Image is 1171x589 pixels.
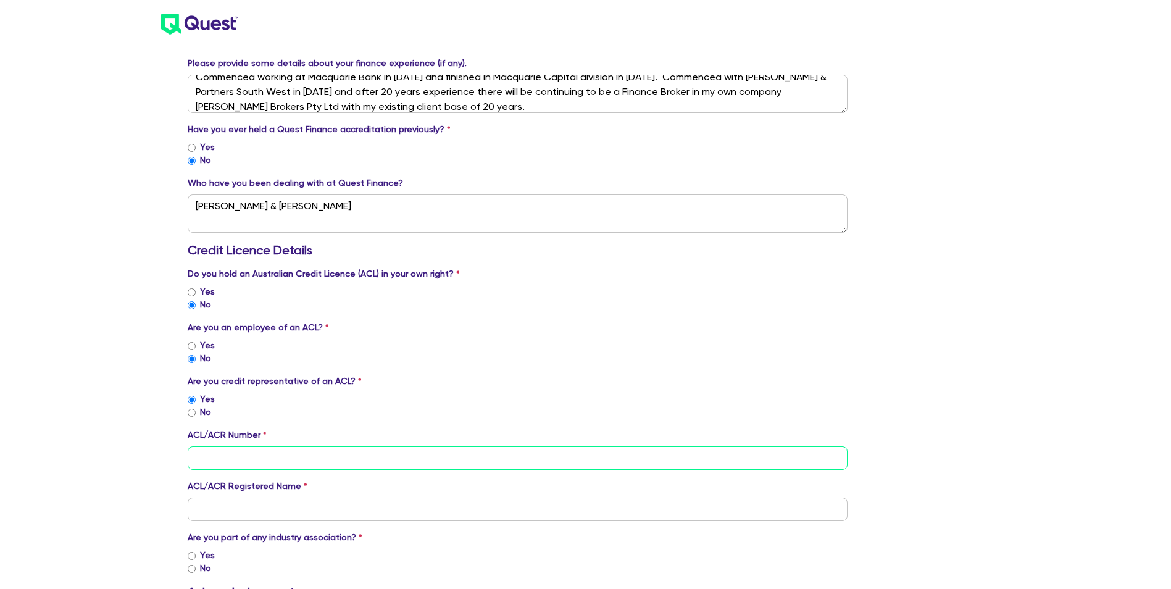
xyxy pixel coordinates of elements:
[200,352,211,365] label: No
[200,298,211,311] label: No
[188,267,460,280] label: Do you hold an Australian Credit Licence (ACL) in your own right?
[200,141,215,154] label: Yes
[200,154,211,167] label: No
[200,285,215,298] label: Yes
[188,177,403,190] label: Who have you been dealing with at Quest Finance?
[200,393,215,406] label: Yes
[188,428,267,441] label: ACL/ACR Number
[188,123,451,136] label: Have you ever held a Quest Finance accreditation previously?
[161,14,238,35] img: quest-logo
[188,531,362,544] label: Are you part of any industry association?
[200,549,215,562] label: Yes
[188,57,467,70] label: Please provide some details about your finance experience (if any).
[188,480,307,493] label: ACL/ACR Registered Name
[188,321,329,334] label: Are you an employee of an ACL?
[200,406,211,419] label: No
[200,562,211,575] label: No
[200,339,215,352] label: Yes
[188,243,848,257] h3: Credit Licence Details
[188,375,362,388] label: Are you credit representative of an ACL?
